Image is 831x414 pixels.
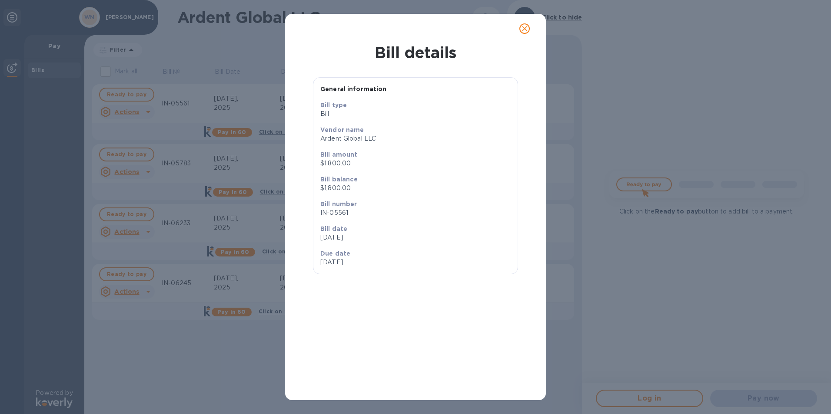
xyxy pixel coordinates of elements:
[320,200,357,207] b: Bill number
[514,18,535,39] button: close
[320,134,511,143] p: Ardent Global LLC
[320,126,364,133] b: Vendor name
[320,225,347,232] b: Bill date
[320,208,511,217] p: IN-05561
[320,102,347,108] b: Bill type
[320,159,511,168] p: $1,800.00
[320,233,511,242] p: [DATE]
[320,258,412,267] p: [DATE]
[320,176,358,183] b: Bill balance
[320,184,511,193] p: $1,800.00
[320,109,511,118] p: Bill
[320,85,387,92] b: General information
[292,43,539,62] h1: Bill details
[320,250,350,257] b: Due date
[320,151,358,158] b: Bill amount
